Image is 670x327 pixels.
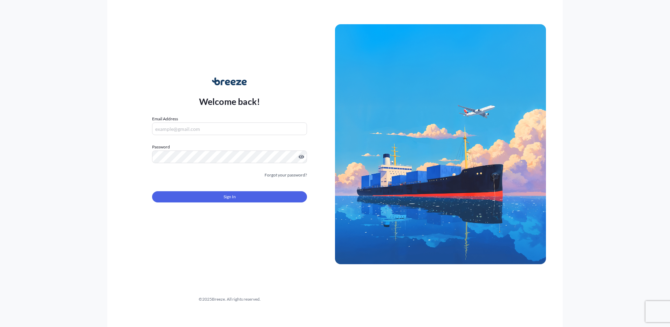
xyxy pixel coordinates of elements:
[152,122,307,135] input: example@gmail.com
[199,96,260,107] p: Welcome back!
[224,193,236,200] span: Sign In
[265,172,307,179] a: Forgot your password?
[152,144,307,151] label: Password
[299,154,304,160] button: Show password
[152,191,307,202] button: Sign In
[124,296,335,303] div: © 2025 Breeze. All rights reserved.
[152,115,178,122] label: Email Address
[335,24,546,264] img: Ship illustration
